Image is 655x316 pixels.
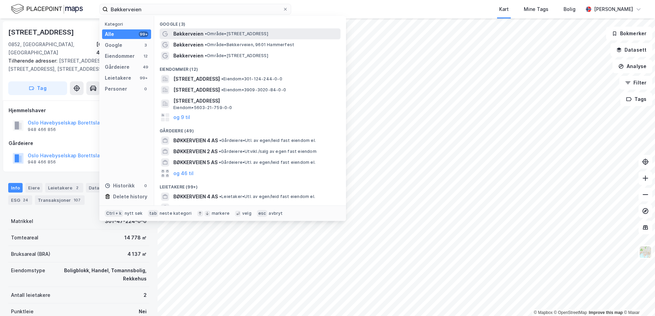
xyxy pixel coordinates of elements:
div: Leietakere [105,74,131,82]
div: avbryt [269,211,283,216]
div: Gårdeiere (49) [154,123,346,135]
span: Tilhørende adresser: [8,58,59,64]
span: Eiendom • 3909-3020-84-0-0 [221,87,286,93]
div: 3 [143,42,148,48]
div: 99+ [139,75,148,81]
button: Datasett [610,43,652,57]
div: [PERSON_NAME] [594,5,633,13]
div: 2 [74,184,81,191]
div: Ctrl + k [105,210,123,217]
div: 948 466 856 [28,127,56,132]
button: Filter [619,76,652,90]
a: OpenStreetMap [554,310,587,315]
div: esc [257,210,268,217]
div: neste kategori [160,211,192,216]
div: Mine Tags [524,5,548,13]
div: Kategori [105,22,151,27]
div: 14 778 ㎡ [124,234,147,242]
div: Eiendommer (12) [154,61,346,74]
div: ESG [8,195,32,205]
span: Område • [STREET_ADDRESS] [205,53,268,58]
div: Datasett [86,183,112,193]
div: [STREET_ADDRESS], [STREET_ADDRESS], [STREET_ADDRESS] [8,57,144,73]
div: Eiendommer [105,52,135,60]
div: 99+ [139,31,148,37]
div: Leietakere [45,183,83,193]
span: • [205,31,207,36]
div: Info [8,183,23,193]
span: Leietaker • Utl. av egen/leid fast eiendom el. [219,194,315,199]
span: • [205,42,207,47]
div: Matrikkel [11,217,33,225]
div: 301-47-224-0-0 [105,217,147,225]
span: Gårdeiere • Utvikl./salg av egen fast eiendom [219,149,317,154]
span: • [219,160,221,165]
div: 49 [143,64,148,70]
button: og 46 til [173,169,194,177]
img: Z [639,246,652,259]
div: Delete history [113,193,147,201]
div: 107 [72,197,82,203]
span: • [219,194,221,199]
div: 948 466 856 [28,159,56,165]
div: Kontrollprogram for chat [621,283,655,316]
div: Google [105,41,122,49]
a: Mapbox [534,310,553,315]
button: Tag [8,81,67,95]
div: tab [148,210,158,217]
img: logo.f888ab2527a4732fd821a326f86c7f29.svg [11,3,83,15]
div: velg [242,211,251,216]
div: Bolig [564,5,576,13]
span: BØKKERVEIEN 5 AS [173,158,218,167]
button: Bokmerker [606,27,652,40]
span: BØKKERVEIEN 5 AS [173,203,218,212]
div: Kart [499,5,509,13]
div: Transaksjoner [35,195,85,205]
span: BØKKERVEIEN 4 AS [173,193,218,201]
span: [STREET_ADDRESS] [173,97,338,105]
span: Gårdeiere • Utl. av egen/leid fast eiendom el. [219,138,316,143]
div: Leietakere (99+) [154,179,346,191]
span: Leietaker • Utl. av egen/leid fast eiendom el. [219,205,315,210]
span: Eiendom • 301-124-244-0-0 [221,76,282,82]
span: Bøkkerveien [173,30,203,38]
button: og 9 til [173,113,190,121]
span: Gårdeiere • Utl. av egen/leid fast eiendom el. [219,160,316,165]
div: Eiendomstype [11,266,45,275]
div: 0852, [GEOGRAPHIC_DATA], [GEOGRAPHIC_DATA] [8,40,96,57]
span: Område • [STREET_ADDRESS] [205,31,268,37]
div: markere [212,211,230,216]
span: [STREET_ADDRESS] [173,86,220,94]
div: Boligblokk, Handel, Tomannsbolig, Rekkehus [53,266,147,283]
span: Eiendom • 5603-21-759-0-0 [173,105,232,110]
div: nytt søk [125,211,143,216]
div: Bruksareal (BRA) [11,250,50,258]
span: • [219,205,221,210]
div: 24 [22,197,29,203]
div: Google (3) [154,16,346,28]
span: • [221,76,223,81]
div: Eiere [25,183,42,193]
span: [STREET_ADDRESS] [173,75,220,83]
div: Historikk [105,182,135,190]
span: • [221,87,223,92]
button: Analyse [613,60,652,73]
a: Improve this map [589,310,623,315]
div: 12 [143,53,148,59]
span: Bøkkerveien [173,52,203,60]
div: 0 [143,183,148,188]
div: Tomteareal [11,234,38,242]
div: [STREET_ADDRESS] [8,27,75,38]
div: Punktleie [11,307,34,316]
div: Gårdeiere [9,139,149,147]
div: 0 [143,86,148,92]
div: Alle [105,30,114,38]
div: Nei [139,307,147,316]
div: [GEOGRAPHIC_DATA], 47/224 [96,40,149,57]
input: Søk på adresse, matrikkel, gårdeiere, leietakere eller personer [108,4,283,14]
div: 4 137 ㎡ [127,250,147,258]
div: Personer [105,85,127,93]
iframe: Chat Widget [621,283,655,316]
span: BØKKERVEIEN 4 AS [173,136,218,145]
span: Område • Bøkkerveien, 9601 Hammerfest [205,42,294,48]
